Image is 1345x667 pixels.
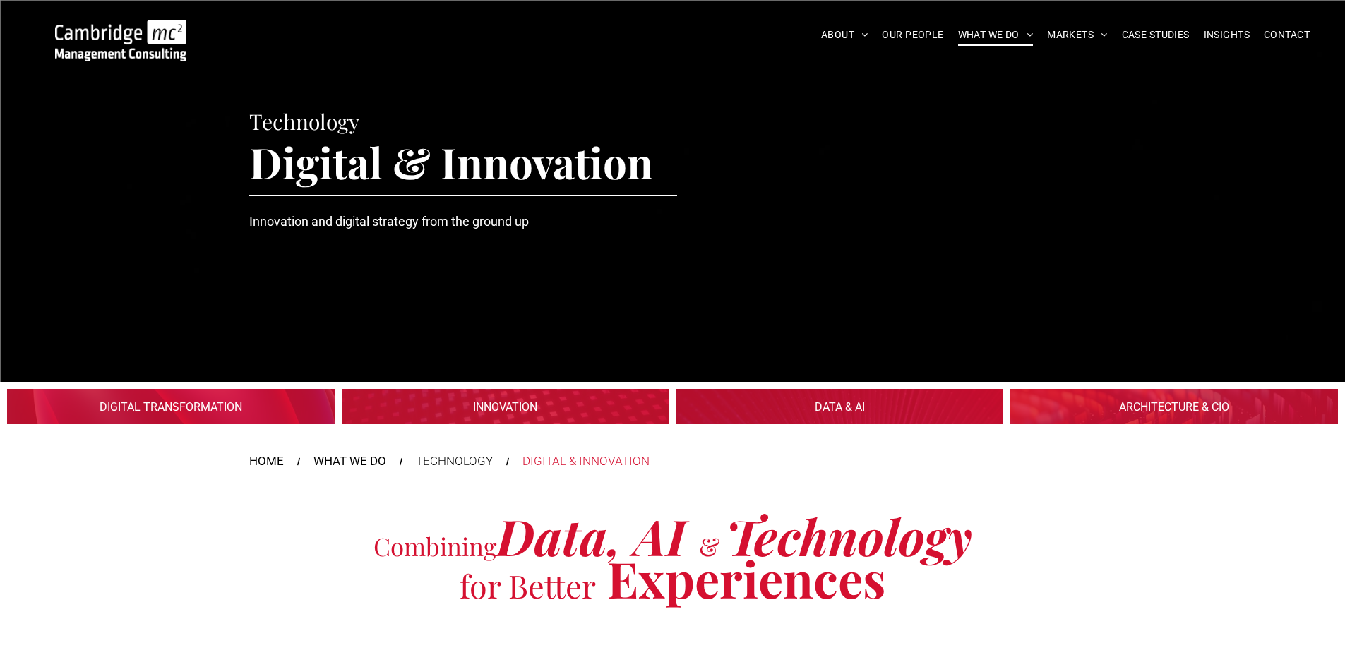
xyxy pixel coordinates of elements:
[249,214,529,229] span: Innovation and digital strategy from the ground up
[951,24,1041,46] a: WHAT WE DO
[726,503,972,569] span: Technology
[313,452,386,471] a: WHAT WE DO
[416,452,493,471] div: TECHNOLOGY
[814,24,875,46] a: ABOUT
[875,24,950,46] a: OUR PEOPLE
[1040,24,1114,46] a: MARKETS
[249,107,359,136] span: Technology
[1197,24,1257,46] a: INSIGHTS
[1257,24,1317,46] a: CONTACT
[55,20,186,61] img: Go to Homepage
[522,452,650,471] div: DIGITAL & INNOVATION
[607,545,885,611] span: Experiences
[249,452,1096,471] nav: Breadcrumbs
[460,564,596,606] span: for Better
[1115,24,1197,46] a: CASE STUDIES
[496,503,686,569] span: Data, AI
[699,529,719,563] span: &
[249,452,284,471] a: HOME
[373,529,496,563] span: Combining
[249,133,653,190] span: Digital & Innovation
